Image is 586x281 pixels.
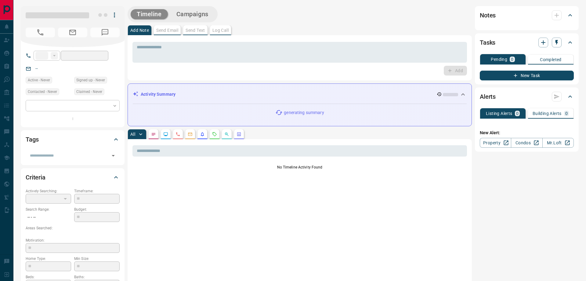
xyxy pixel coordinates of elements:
[26,225,120,231] p: Areas Searched:
[130,28,149,32] p: Add Note
[224,132,229,137] svg: Opportunities
[200,132,205,137] svg: Listing Alerts
[480,130,574,136] p: New Alert:
[74,207,120,212] p: Budget:
[109,151,118,160] button: Open
[480,71,574,80] button: New Task
[212,132,217,137] svg: Requests
[480,35,574,50] div: Tasks
[133,89,467,100] div: Activity Summary
[26,274,71,280] p: Beds:
[26,28,55,37] span: No Number
[74,188,120,194] p: Timeframe:
[542,138,574,148] a: Mr.Loft
[511,57,513,61] p: 0
[480,138,511,148] a: Property
[131,9,168,19] button: Timeline
[26,212,71,222] p: -- - --
[141,91,175,98] p: Activity Summary
[163,132,168,137] svg: Lead Browsing Activity
[130,132,135,136] p: All
[26,207,71,212] p: Search Range:
[480,38,495,47] h2: Tasks
[74,274,120,280] p: Baths:
[170,9,215,19] button: Campaigns
[486,111,512,116] p: Listing Alerts
[151,132,156,137] svg: Notes
[480,8,574,23] div: Notes
[90,28,120,37] span: No Number
[35,66,38,71] a: --
[480,89,574,104] div: Alerts
[533,111,562,116] p: Building Alerts
[58,28,87,37] span: No Email
[188,132,193,137] svg: Emails
[491,57,507,61] p: Pending
[26,238,120,243] p: Motivation:
[175,132,180,137] svg: Calls
[516,111,519,116] p: 0
[565,111,568,116] p: 0
[28,77,50,83] span: Active - Never
[26,172,45,182] h2: Criteria
[132,165,467,170] p: No Timeline Activity Found
[26,132,120,147] div: Tags
[540,57,562,62] p: Completed
[511,138,542,148] a: Condos
[480,92,496,102] h2: Alerts
[28,89,57,95] span: Contacted - Never
[237,132,241,137] svg: Agent Actions
[26,135,38,144] h2: Tags
[480,10,496,20] h2: Notes
[74,256,120,261] p: Min Size:
[26,256,71,261] p: Home Type:
[284,109,324,116] p: generating summary
[76,77,105,83] span: Signed up - Never
[26,188,71,194] p: Actively Searching:
[26,170,120,185] div: Criteria
[76,89,102,95] span: Claimed - Never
